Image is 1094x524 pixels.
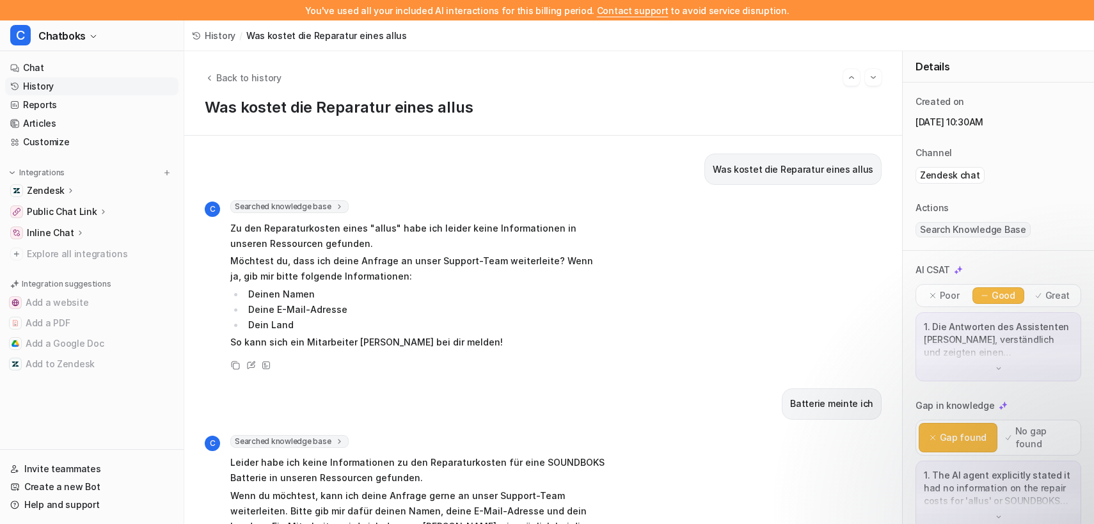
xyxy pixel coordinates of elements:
p: Zendesk chat [920,169,980,182]
p: Inline Chat [27,226,74,239]
span: Contact support [597,5,669,16]
img: Public Chat Link [13,208,20,216]
p: Integration suggestions [22,278,111,290]
button: Add a Google DocAdd a Google Doc [5,333,178,354]
a: Articles [5,115,178,132]
img: Add a PDF [12,319,19,327]
img: Add a website [12,299,19,306]
p: Poor [940,289,960,302]
p: Zu den Reparaturkosten eines "allus" habe ich leider keine Informationen in unseren Ressourcen ge... [230,221,605,251]
p: Leider habe ich keine Informationen zu den Reparaturkosten für eine SOUNDBOKS Batterie in unseren... [230,455,605,486]
div: Details [903,51,1094,83]
span: History [205,29,235,42]
a: History [192,29,235,42]
p: Great [1045,289,1070,302]
a: Help and support [5,496,178,514]
a: Explore all integrations [5,245,178,263]
img: Inline Chat [13,229,20,237]
p: Channel [916,147,952,159]
span: C [10,25,31,45]
button: Add a PDFAdd a PDF [5,313,178,333]
button: Go to previous session [843,69,860,86]
img: Zendesk [13,187,20,195]
p: Created on [916,95,964,108]
a: Invite teammates [5,460,178,478]
img: Add a Google Doc [12,340,19,347]
span: / [239,29,242,42]
span: Back to history [216,71,281,84]
li: Deinen Namen [244,287,605,302]
img: explore all integrations [10,248,23,260]
span: C [205,436,220,451]
img: Add to Zendesk [12,360,19,368]
p: No gap found [1015,425,1072,450]
p: Was kostet die Reparatur eines allus [713,162,873,177]
span: Searched knowledge base [230,435,349,448]
a: History [5,77,178,95]
p: So kann sich ein Mitarbeiter [PERSON_NAME] bei dir melden! [230,335,605,350]
p: Batterie meinte ich [790,396,873,411]
img: Previous session [847,72,856,83]
img: Next session [869,72,878,83]
p: [DATE] 10:30AM [916,116,1081,129]
li: Dein Land [244,317,605,333]
span: Was kostet die Reparatur eines allus [246,29,407,42]
h1: Was kostet die Reparatur eines allus [205,99,882,117]
p: Integrations [19,168,65,178]
span: Search Knowledge Base [916,222,1031,237]
img: down-arrow [994,364,1003,373]
p: AI CSAT [916,264,950,276]
button: Integrations [5,166,68,179]
img: expand menu [8,168,17,177]
a: Reports [5,96,178,114]
a: Create a new Bot [5,478,178,496]
p: Actions [916,202,949,214]
span: Explore all integrations [27,244,173,264]
p: Public Chat Link [27,205,97,218]
p: Möchtest du, dass ich deine Anfrage an unser Support-Team weiterleite? Wenn ja, gib mir bitte fol... [230,253,605,284]
button: Back to history [205,71,281,84]
p: Zendesk [27,184,65,197]
li: Deine E-Mail-Adresse [244,302,605,317]
button: Go to next session [865,69,882,86]
p: 1. Die Antworten des Assistenten [PERSON_NAME], verständlich und zeigten einen [PERSON_NAME] Proz... [924,321,1073,359]
span: Searched knowledge base [230,200,349,213]
p: Good [992,289,1015,302]
span: Chatboks [38,27,86,45]
img: menu_add.svg [163,168,171,177]
a: Chat [5,59,178,77]
button: Add a websiteAdd a website [5,292,178,313]
a: Customize [5,133,178,151]
span: C [205,202,220,217]
button: Add to ZendeskAdd to Zendesk [5,354,178,374]
p: Gap in knowledge [916,399,995,412]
